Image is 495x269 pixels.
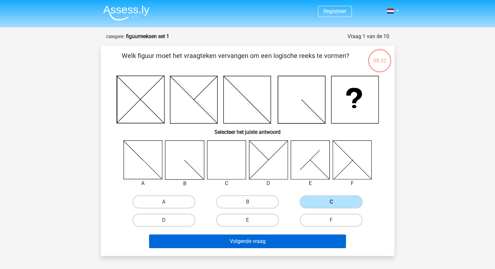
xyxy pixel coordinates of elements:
[216,214,279,227] label: E
[126,33,169,39] strong: figuurreeksen set 1
[149,234,346,248] button: Volgende vraag
[323,8,346,14] a: Registreer
[111,124,384,135] h6: Selecteer het juiste antwoord
[300,214,363,227] label: F
[111,51,360,70] p: Welk figuur moet het vraagteken vervangen om een logische reeks te vormen?
[160,180,209,188] div: B
[132,195,195,208] label: A
[216,195,279,208] label: B
[132,214,195,227] label: D
[286,179,335,187] div: E
[348,33,389,40] div: Vraag 1 van de 10
[118,179,168,187] div: A
[244,179,293,187] div: D
[202,179,251,187] div: C
[106,34,125,39] small: Categorie:
[300,195,363,208] label: C
[367,49,392,65] div: 08:52
[103,5,149,21] img: Assessly
[328,179,377,187] div: F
